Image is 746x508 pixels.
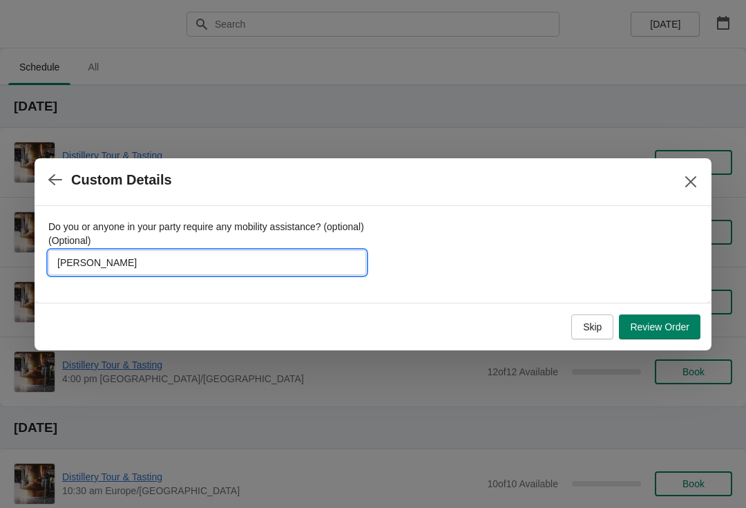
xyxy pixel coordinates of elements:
button: Review Order [619,314,700,339]
button: Close [678,169,703,194]
span: Skip [583,321,602,332]
label: Do you or anyone in your party require any mobility assistance? (optional) (Optional) [48,220,366,247]
h2: Custom Details [71,172,172,188]
button: Skip [571,314,613,339]
span: Review Order [630,321,689,332]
